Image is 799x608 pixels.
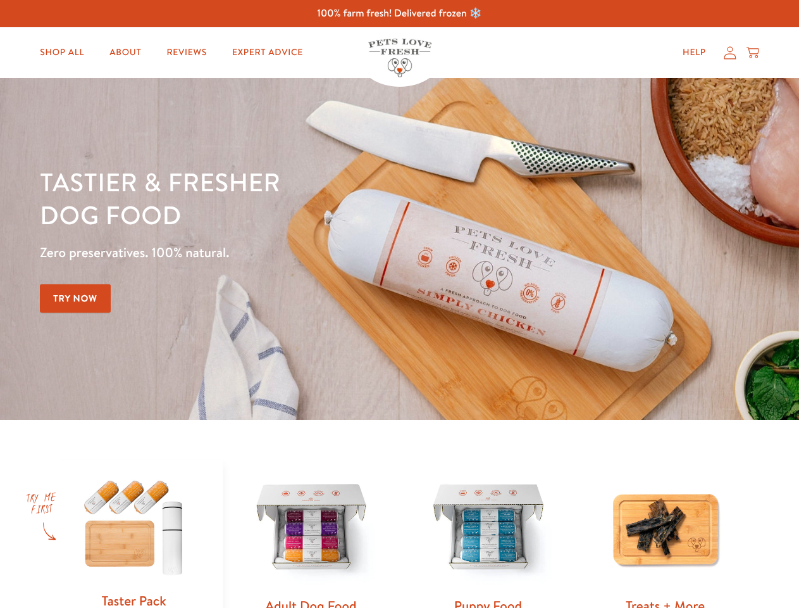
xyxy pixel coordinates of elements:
img: Pets Love Fresh [368,39,431,77]
a: Shop All [30,40,94,65]
a: Help [672,40,716,65]
a: Expert Advice [222,40,313,65]
a: Reviews [156,40,216,65]
h1: Tastier & fresher dog food [40,165,519,231]
a: Try Now [40,284,111,313]
p: Zero preservatives. 100% natural. [40,241,519,264]
a: About [99,40,151,65]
